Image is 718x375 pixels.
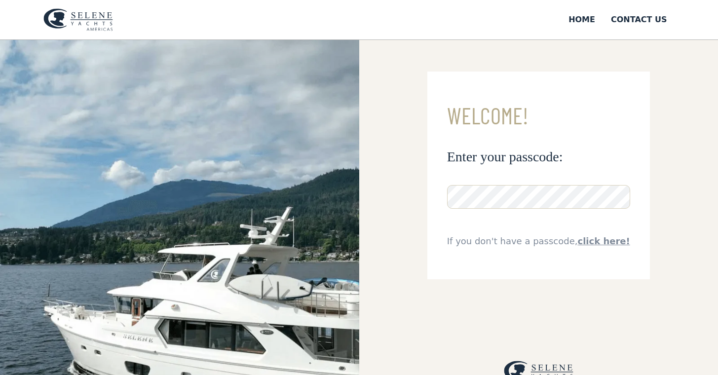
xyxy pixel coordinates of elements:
form: Email Form [427,72,650,279]
div: Contact US [611,14,667,26]
a: click here! [577,236,630,246]
h3: Enter your passcode: [447,148,630,165]
h3: Welcome! [447,103,630,128]
img: logo [43,8,113,31]
div: If you don't have a passcode, [447,234,630,248]
div: Home [568,14,595,26]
